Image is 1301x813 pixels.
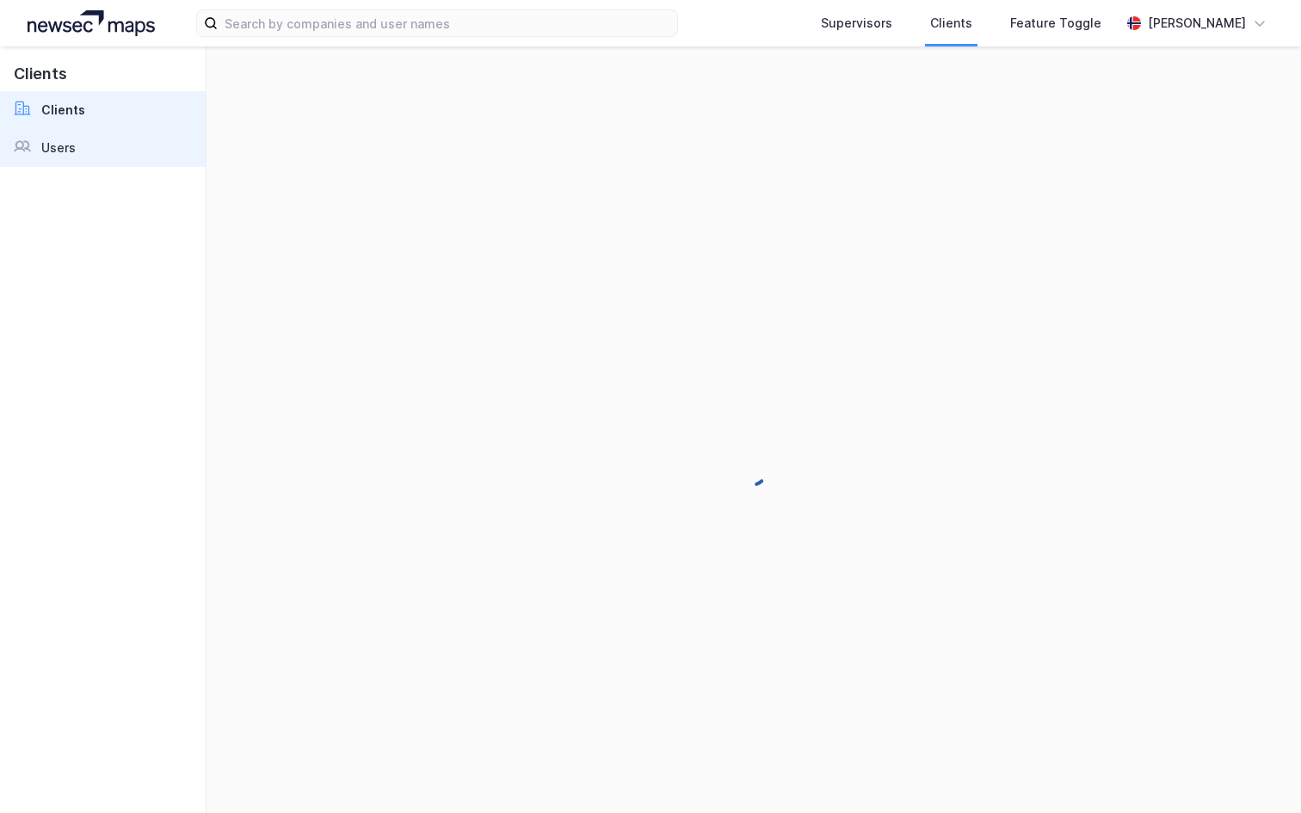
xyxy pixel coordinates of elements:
div: Clients [41,100,85,120]
div: Clients [930,13,972,34]
div: Users [41,138,76,158]
div: [PERSON_NAME] [1148,13,1246,34]
iframe: Chat Widget [1215,730,1301,813]
img: logo.a4113a55bc3d86da70a041830d287a7e.svg [28,10,155,36]
div: Feature Toggle [1010,13,1101,34]
input: Search by companies and user names [218,10,677,36]
div: Supervisors [821,13,892,34]
div: Kontrollprogram for chat [1215,730,1301,813]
